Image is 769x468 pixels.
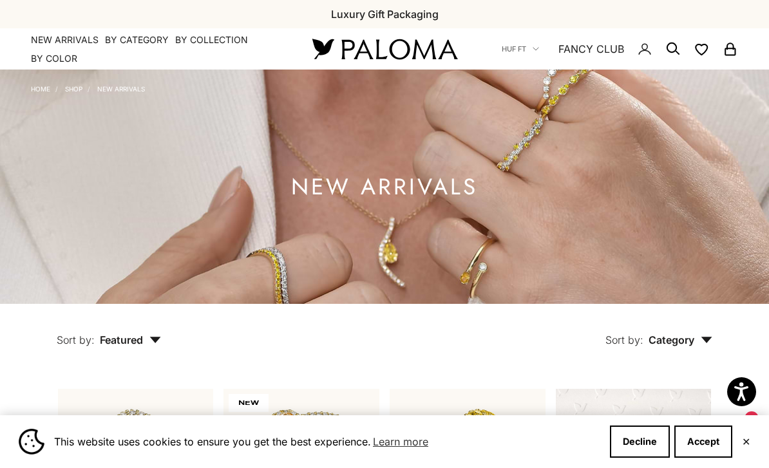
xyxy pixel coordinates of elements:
summary: By Color [31,52,77,65]
a: Shop [65,85,82,93]
span: Featured [100,333,161,346]
summary: By Collection [175,33,248,46]
a: Home [31,85,50,93]
button: Sort by: Featured [27,304,191,358]
span: Sort by: [605,333,643,346]
h1: NEW ARRIVALS [291,179,478,195]
nav: Primary navigation [31,33,281,65]
button: Accept [674,426,732,458]
button: Close [742,438,750,445]
summary: By Category [105,33,169,46]
span: HUF Ft [502,43,526,55]
button: Decline [610,426,670,458]
a: NEW ARRIVALS [97,85,145,93]
a: FANCY CLUB [558,41,624,57]
span: This website uses cookies to ensure you get the best experience. [54,432,600,451]
a: NEW ARRIVALS [31,33,99,46]
nav: Breadcrumb [31,82,145,93]
button: HUF Ft [502,43,539,55]
a: Learn more [371,432,430,451]
button: Sort by: Category [576,304,742,358]
p: Luxury Gift Packaging [331,6,439,23]
span: Category [649,333,712,346]
nav: Secondary navigation [502,28,738,70]
span: Sort by: [57,333,95,346]
span: NEW [229,394,269,412]
img: Cookie banner [19,429,44,454]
